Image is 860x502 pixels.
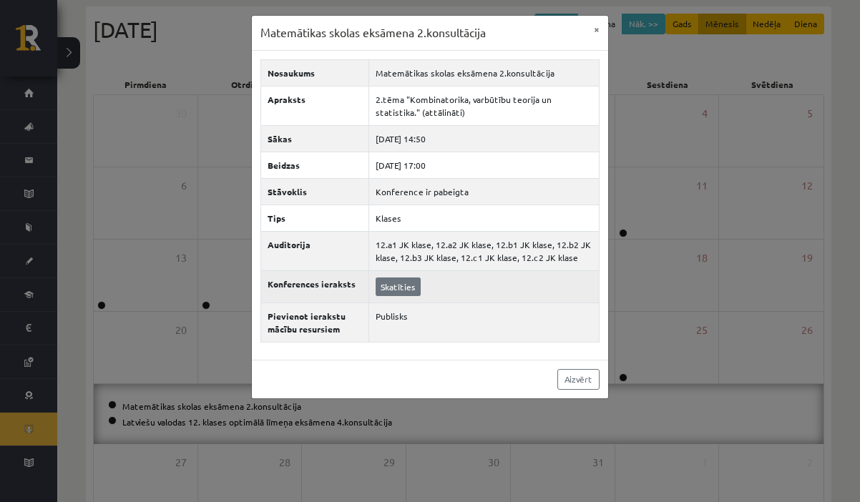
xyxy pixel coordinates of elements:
td: Publisks [369,302,600,342]
th: Auditorija [261,231,369,270]
h3: Matemātikas skolas eksāmena 2.konsultācija [260,24,486,41]
td: Matemātikas skolas eksāmena 2.konsultācija [369,59,600,86]
td: [DATE] 17:00 [369,152,600,178]
a: Aizvērt [557,369,600,390]
button: × [585,16,608,43]
th: Konferences ieraksts [261,270,369,302]
th: Stāvoklis [261,178,369,205]
th: Pievienot ierakstu mācību resursiem [261,302,369,342]
th: Sākas [261,125,369,152]
td: 2.tēma "Kombinatorika, varbūtību teorija un statistika." (attālināti) [369,86,600,125]
td: Konference ir pabeigta [369,178,600,205]
th: Beidzas [261,152,369,178]
th: Tips [261,205,369,231]
a: Skatīties [376,277,421,296]
td: Klases [369,205,600,231]
td: [DATE] 14:50 [369,125,600,152]
td: 12.a1 JK klase, 12.a2 JK klase, 12.b1 JK klase, 12.b2 JK klase, 12.b3 JK klase, 12.c1 JK klase, 1... [369,231,600,270]
th: Nosaukums [261,59,369,86]
th: Apraksts [261,86,369,125]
